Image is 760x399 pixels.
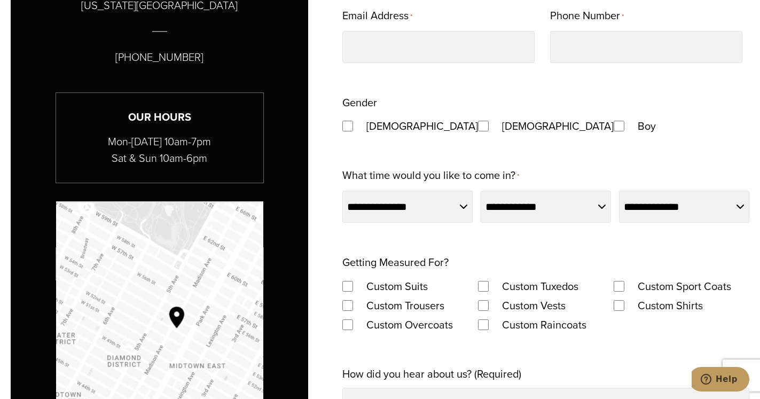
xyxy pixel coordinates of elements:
[356,296,455,315] label: Custom Trousers
[356,277,438,296] label: Custom Suits
[342,6,412,27] label: Email Address
[56,134,263,167] p: Mon-[DATE] 10am-7pm Sat & Sun 10am-6pm
[491,277,589,296] label: Custom Tuxedos
[550,6,624,27] label: Phone Number
[627,296,714,315] label: Custom Shirts
[342,166,519,186] label: What time would you like to come in?
[56,109,263,126] h3: Our Hours
[491,296,576,315] label: Custom Vests
[342,253,449,272] legend: Getting Measured For?
[342,93,377,112] legend: Gender
[692,367,749,394] iframe: Opens a widget where you can chat to one of our agents
[356,315,464,334] label: Custom Overcoats
[627,277,742,296] label: Custom Sport Coats
[627,116,667,136] label: Boy
[342,364,521,384] label: How did you hear about us? (Required)
[491,315,597,334] label: Custom Raincoats
[356,116,474,136] label: [DEMOGRAPHIC_DATA]
[115,49,203,66] p: [PHONE_NUMBER]
[491,116,610,136] label: [DEMOGRAPHIC_DATA]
